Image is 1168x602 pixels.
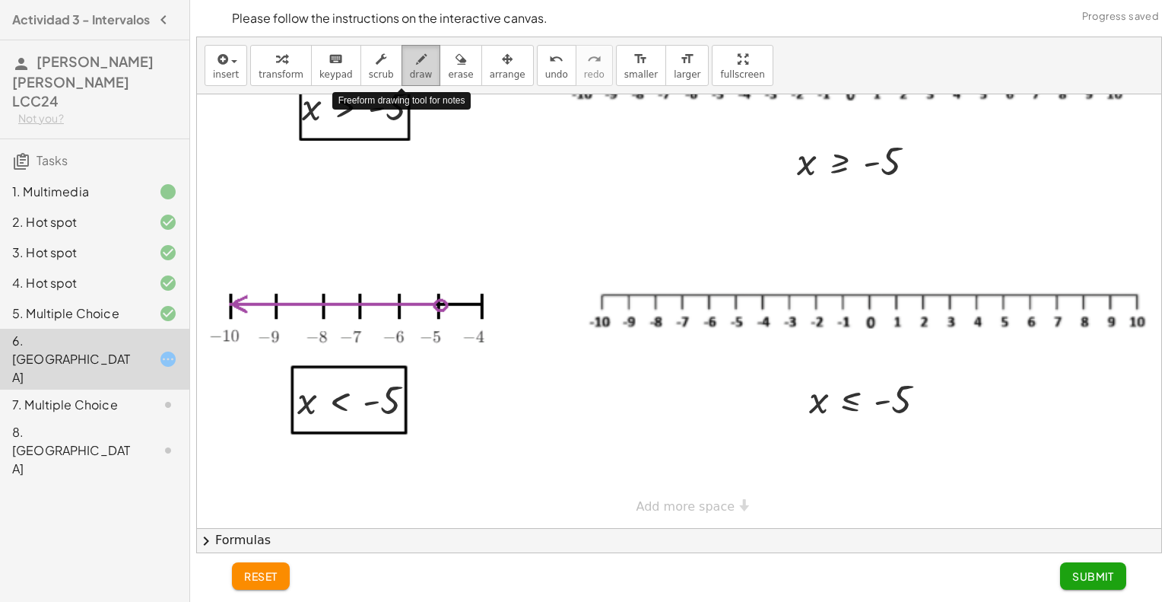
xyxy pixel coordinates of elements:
[197,532,215,550] span: chevron_right
[636,499,735,514] span: Add more space
[232,9,1126,27] p: Please follow the instructions on the interactive canvas.
[232,562,290,590] button: reset
[159,213,177,231] i: Task finished and correct.
[448,69,473,80] span: erase
[369,69,394,80] span: scrub
[616,45,666,86] button: format_sizesmaller
[712,45,773,86] button: fullscreen
[537,45,576,86] button: undoundo
[159,244,177,262] i: Task finished and correct.
[244,569,278,583] span: reset
[205,45,247,86] button: insert
[12,274,135,292] div: 4. Hot spot
[12,396,135,414] div: 7. Multiple Choice
[1072,569,1114,583] span: Submit
[18,111,177,126] div: Not you?
[680,50,694,68] i: format_size
[213,69,239,80] span: insert
[624,69,658,80] span: smaller
[633,50,648,68] i: format_size
[665,45,709,86] button: format_sizelarger
[328,50,343,68] i: keyboard
[319,69,353,80] span: keypad
[250,45,312,86] button: transform
[159,304,177,323] i: Task finished and correct.
[401,45,441,86] button: draw
[12,244,135,262] div: 3. Hot spot
[490,69,525,80] span: arrange
[259,69,303,80] span: transform
[159,441,177,460] i: Task not started.
[12,332,135,387] div: 6. [GEOGRAPHIC_DATA]
[12,304,135,323] div: 5. Multiple Choice
[12,183,135,201] div: 1. Multimedia
[159,274,177,292] i: Task finished and correct.
[481,45,534,86] button: arrange
[674,69,700,80] span: larger
[440,45,481,86] button: erase
[12,423,135,478] div: 8. [GEOGRAPHIC_DATA]
[1082,9,1159,24] span: Progress saved
[159,350,177,368] i: Task started.
[584,69,605,80] span: redo
[360,45,402,86] button: scrub
[332,92,471,110] div: Freeform drawing tool for notes
[12,213,135,231] div: 2. Hot spot
[410,69,433,80] span: draw
[311,45,361,86] button: keyboardkeypad
[159,396,177,414] i: Task not started.
[159,183,177,201] i: Task finished.
[576,45,613,86] button: redoredo
[549,50,563,68] i: undo
[36,152,68,168] span: Tasks
[12,53,154,110] span: [PERSON_NAME] [PERSON_NAME] LCC24
[197,528,1161,553] button: chevron_rightFormulas
[587,50,601,68] i: redo
[1060,562,1126,590] button: Submit
[720,69,764,80] span: fullscreen
[12,11,150,29] h4: Actividad 3 - Intervalos
[545,69,568,80] span: undo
